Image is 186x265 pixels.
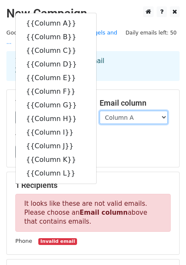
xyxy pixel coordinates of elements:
[16,85,96,98] a: {{Column F}}
[16,112,96,126] a: {{Column H}}
[123,28,180,37] span: Daily emails left: 50
[143,224,186,265] iframe: Chat Widget
[16,98,96,112] a: {{Column G}}
[16,58,96,71] a: {{Column D}}
[16,126,96,139] a: {{Column I}}
[16,17,96,30] a: {{Column A}}
[15,181,171,190] h5: 1 Recipients
[6,6,180,21] h2: New Campaign
[16,139,96,153] a: {{Column J}}
[9,56,177,76] div: 1. Write your email in Gmail 2. Click
[16,44,96,58] a: {{Column C}}
[6,29,117,46] small: Google Sheet:
[16,30,96,44] a: {{Column B}}
[16,167,96,180] a: {{Column L}}
[123,29,180,36] a: Daily emails left: 50
[15,238,32,244] small: Phone
[100,98,171,108] h5: Email column
[80,209,128,216] strong: Email column
[15,194,171,232] p: It looks like these are not valid emails. Please choose an above that contains emails.
[38,238,77,245] small: Invalid email
[16,71,96,85] a: {{Column E}}
[16,153,96,167] a: {{Column K}}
